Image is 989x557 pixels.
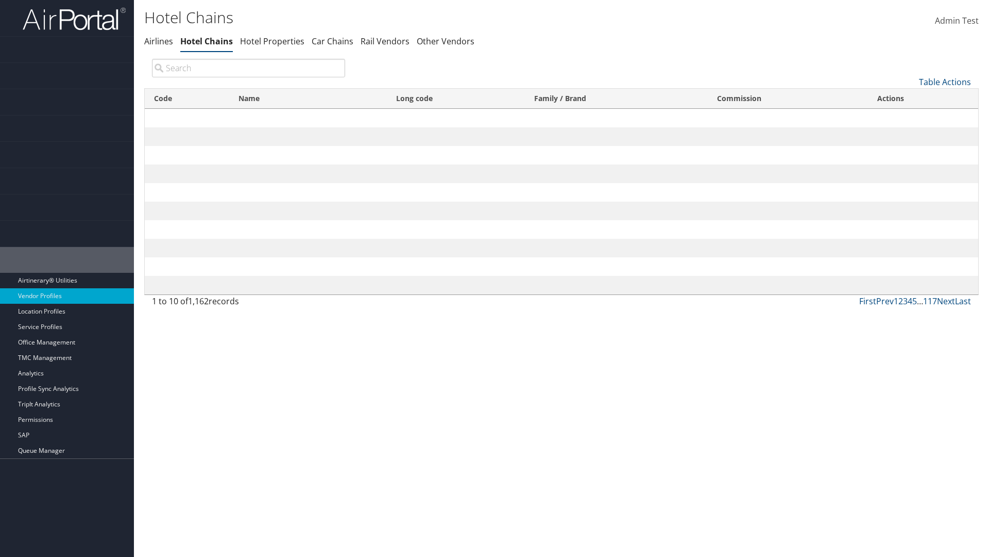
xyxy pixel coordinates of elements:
[145,183,229,202] td: TC
[708,202,868,220] td: 0%
[708,165,868,183] td: 10%
[873,132,886,141] a: Edit
[873,150,886,160] a: Edit
[937,296,955,307] a: Next
[708,146,868,165] td: 0%
[144,7,701,28] h1: Hotel Chains
[525,89,708,109] th: Family / Brand: activate to sort column ascending
[152,59,345,77] input: Search
[708,89,868,109] th: Commission: activate to sort column ascending
[387,89,525,109] th: Long code: activate to sort column ascending
[917,296,923,307] span: …
[873,169,886,178] a: Edit
[145,127,229,146] td: TD
[229,276,387,294] td: ABBA HOTELES
[145,165,229,183] td: Â‡
[955,296,971,307] a: Last
[188,296,209,307] span: 1,162
[145,276,229,294] td: AB
[361,36,410,47] a: Rail Vendors
[868,89,978,109] th: Actions
[873,113,886,123] a: Edit
[23,221,77,247] span: Employee Tools
[23,89,63,115] span: Book Travel
[23,247,84,273] span: AirPortal® Admin
[708,127,868,146] td: 10%
[873,206,886,216] a: Edit
[145,239,229,257] td: XT
[23,7,126,31] img: airportal-logo.png
[417,36,474,47] a: Other Vendors
[23,194,80,220] span: Company Admin
[873,187,886,197] a: Edit
[903,296,908,307] a: 3
[876,296,894,307] a: Prev
[708,183,868,202] td: 0%
[145,109,229,127] td: 01
[898,296,903,307] a: 2
[229,89,387,109] th: Name: activate to sort column descending
[873,261,886,271] a: Edit
[935,5,979,37] a: Admin Test
[708,239,868,257] td: 10%
[859,296,876,307] a: First
[312,36,353,47] a: Car Chains
[908,296,912,307] a: 4
[240,36,304,47] a: Hotel Properties
[180,36,233,47] a: Hotel Chains
[923,296,937,307] a: 117
[708,109,868,127] td: 10%
[145,257,229,276] td: ?V
[708,220,868,239] td: 10%
[145,202,229,220] td: AU
[708,276,868,294] td: 0%
[23,168,57,194] span: Reporting
[708,257,868,276] td: 10%
[23,142,85,168] span: Risk Management
[145,146,229,165] td: ?C
[935,15,979,26] span: Admin Test
[873,224,886,234] a: Edit
[145,89,229,109] th: Code: activate to sort column ascending
[23,116,77,141] span: Travel Approval
[23,37,65,62] span: Dashboards
[912,296,917,307] a: 5
[23,63,41,89] span: Trips
[919,76,971,88] a: Table Actions
[144,36,173,47] a: Airlines
[873,243,886,253] a: Edit
[152,295,345,313] div: 1 to 10 of records
[894,296,898,307] a: 1
[873,280,886,290] a: Edit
